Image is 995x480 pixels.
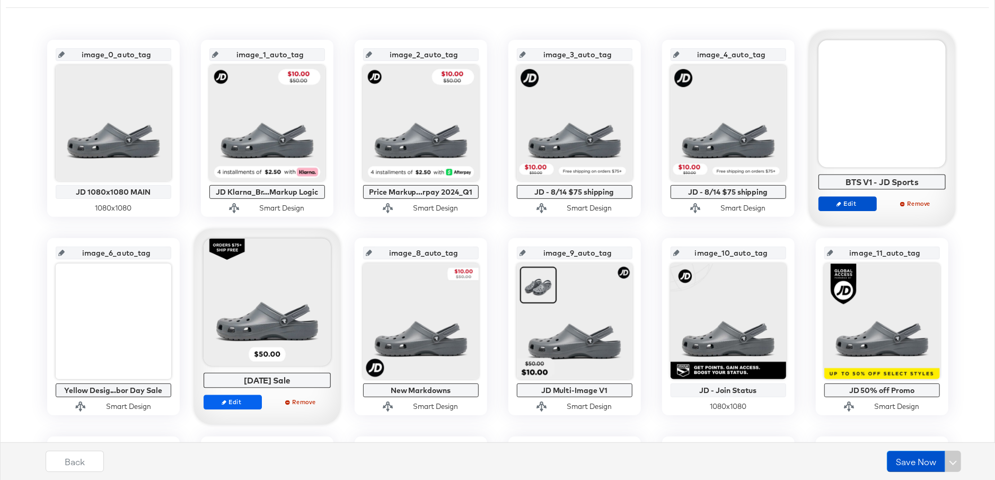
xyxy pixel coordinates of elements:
[413,203,459,213] div: Smart Design
[823,199,871,207] span: Edit
[206,376,328,385] div: [DATE] Sale
[413,402,459,412] div: Smart Design
[887,196,945,211] button: Remove
[673,188,783,196] div: JD - 8/14 $75 shipping
[818,196,877,211] button: Edit
[212,188,322,196] div: JD Klarna_Br...Markup Logic
[260,203,305,213] div: Smart Design
[827,386,937,395] div: JD 50% off Promo
[671,402,786,412] div: 1080 x 1080
[106,402,151,412] div: Smart Design
[519,188,630,196] div: JD - 8/14 $75 shipping
[277,398,325,406] span: Remove
[673,386,783,395] div: JD - Join Status
[366,386,476,395] div: New Markdowns
[58,188,169,196] div: JD 1080x1080 MAIN
[208,398,257,406] span: Edit
[366,188,476,196] div: Price Markup...rpay 2024_Q1
[887,451,945,472] button: Save Now
[567,203,612,213] div: Smart Design
[821,177,943,187] div: BTS V1 - JD Sports
[272,395,330,409] button: Remove
[567,402,612,412] div: Smart Design
[721,203,766,213] div: Smart Design
[519,386,630,395] div: JD Multi-Image V1
[46,451,104,472] button: Back
[204,395,262,409] button: Edit
[56,203,171,213] div: 1080 x 1080
[58,386,169,395] div: Yellow Desig...bor Day Sale
[892,199,940,207] span: Remove
[875,402,920,412] div: Smart Design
